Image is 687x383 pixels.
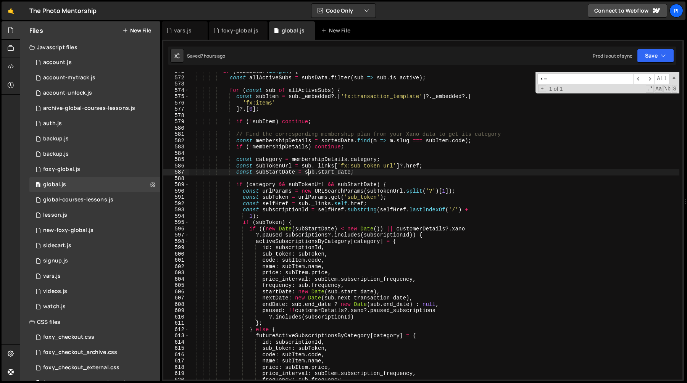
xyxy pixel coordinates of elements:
div: backup.js [43,135,69,142]
div: 595 [163,219,189,226]
div: 575 [163,93,189,100]
div: 617 [163,358,189,364]
div: foxy_checkout_external.css [43,364,119,371]
div: foxy-global.js [43,166,80,173]
div: 13533/38527.js [29,299,160,314]
div: 596 [163,226,189,232]
div: 603 [163,270,189,276]
div: 615 [163,345,189,352]
div: 13533/42246.js [29,284,160,299]
div: 619 [163,370,189,377]
div: 614 [163,339,189,346]
div: New File [321,27,353,34]
div: account.js [43,59,72,66]
div: 598 [163,238,189,245]
div: foxy-global.js [221,27,258,34]
div: 13533/40053.js [29,223,160,238]
div: Javascript files [20,40,160,55]
div: account-unlock.js [43,90,92,97]
span: Toggle Replace mode [538,85,546,92]
div: 13533/35292.js [29,192,160,208]
span: ​ [644,73,655,84]
div: 13533/41206.js [29,85,160,101]
div: 581 [163,131,189,138]
div: 599 [163,245,189,251]
div: CSS files [20,314,160,330]
div: global.js [43,181,66,188]
div: archive-global-courses-lessons.js [43,105,135,112]
div: 580 [163,125,189,132]
div: 605 [163,282,189,289]
div: 600 [163,251,189,257]
div: backup.js [43,151,69,158]
div: 13533/34034.js [29,116,160,131]
button: Code Only [311,4,376,18]
div: 602 [163,264,189,270]
div: signup.js [43,257,68,264]
span: RegExp Search [646,85,654,93]
div: sidecart.js [43,242,71,249]
a: Connect to Webflow [588,4,667,18]
div: 13533/44030.css [29,345,160,360]
div: 589 [163,182,189,188]
div: 588 [163,175,189,182]
span: 0 [36,182,40,188]
div: Prod is out of sync [593,53,632,59]
div: 574 [163,87,189,94]
div: 618 [163,364,189,371]
div: 591 [163,194,189,201]
div: 576 [163,100,189,106]
div: 572 [163,75,189,81]
div: 607 [163,295,189,301]
div: 604 [163,276,189,283]
div: watch.js [43,303,66,310]
div: 592 [163,201,189,207]
div: 13533/43968.js [29,101,160,116]
div: lesson.js [43,212,67,219]
div: 585 [163,156,189,163]
div: Saved [187,53,226,59]
button: New File [123,27,151,34]
div: 608 [163,301,189,308]
div: 13533/35472.js [29,208,160,223]
input: Search for [537,73,633,84]
div: 577 [163,106,189,113]
div: global-courses-lessons.js [43,196,113,203]
div: vars.js [174,27,192,34]
span: Whole Word Search [663,85,671,93]
div: 579 [163,119,189,125]
div: 13533/34220.js [29,55,160,70]
span: ​ [633,73,644,84]
div: vars.js [43,273,61,280]
div: 586 [163,163,189,169]
div: 13533/43446.js [29,238,160,253]
div: 583 [163,144,189,150]
div: 584 [163,150,189,157]
div: account-mytrack.js [43,74,95,81]
div: 573 [163,81,189,87]
span: 1 of 1 [546,86,566,92]
div: 13533/35364.js [29,253,160,269]
div: 611 [163,320,189,327]
div: auth.js [43,120,62,127]
div: 609 [163,307,189,314]
h2: Files [29,26,43,35]
span: CaseSensitive Search [655,85,663,93]
div: videos.js [43,288,67,295]
div: 13533/38747.css [29,360,160,375]
div: 13533/45030.js [29,131,160,146]
div: 606 [163,289,189,295]
span: Alt-Enter [654,73,669,84]
div: 601 [163,257,189,264]
span: Search In Selection [672,85,677,93]
div: 571 [163,68,189,75]
div: 13533/34219.js [29,162,160,177]
div: new-foxy-global.js [43,227,94,234]
a: 🤙 [2,2,20,20]
button: Save [637,49,674,63]
div: 13533/39483.js [29,177,160,192]
div: 7 hours ago [201,53,226,59]
div: 616 [163,352,189,358]
div: 13533/38507.css [29,330,160,345]
div: foxy_checkout_archive.css [43,349,117,356]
